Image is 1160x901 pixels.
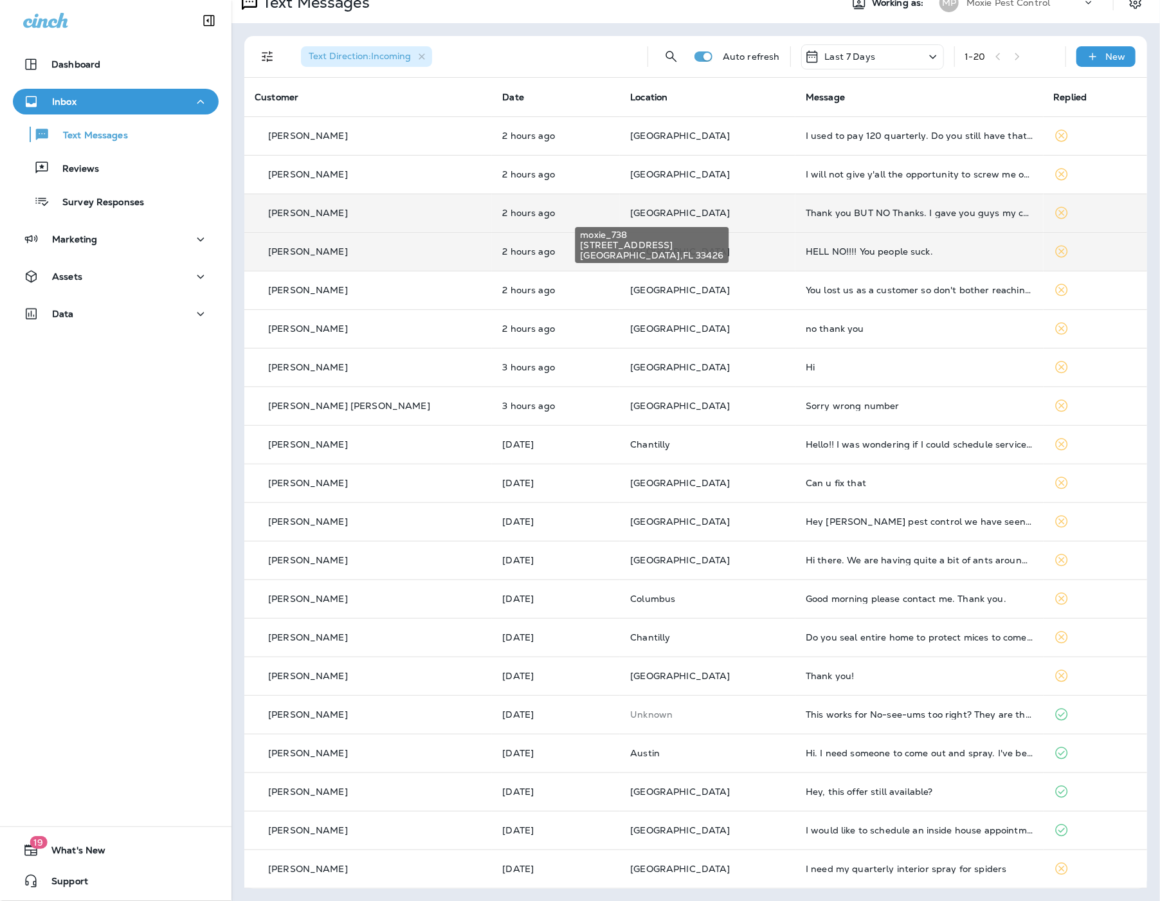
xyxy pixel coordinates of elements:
[502,401,610,411] p: Sep 17, 2025 10:00 AM
[630,400,730,412] span: [GEOGRAPHIC_DATA]
[630,516,730,527] span: [GEOGRAPHIC_DATA]
[502,91,524,103] span: Date
[806,594,1033,604] div: Good morning please contact me. Thank you.
[630,130,730,141] span: [GEOGRAPHIC_DATA]
[502,671,610,681] p: Sep 11, 2025 12:38 PM
[268,478,348,488] p: [PERSON_NAME]
[301,46,432,67] div: Text Direction:Incoming
[502,246,610,257] p: Sep 17, 2025 11:04 AM
[806,825,1033,835] div: I would like to schedule an inside house appointment
[268,709,348,720] p: [PERSON_NAME]
[268,285,348,295] p: [PERSON_NAME]
[806,439,1033,450] div: Hello!! I was wondering if I could schedule service to look at a possible mouse problem in our ba...
[268,208,348,218] p: [PERSON_NAME]
[630,477,730,489] span: [GEOGRAPHIC_DATA]
[630,863,730,875] span: [GEOGRAPHIC_DATA]
[268,246,348,257] p: [PERSON_NAME]
[806,632,1033,642] div: Do you seal entire home to protect mices to come in ?
[502,285,610,295] p: Sep 17, 2025 11:03 AM
[50,130,128,142] p: Text Messages
[268,864,348,874] p: [PERSON_NAME]
[806,401,1033,411] div: Sorry wrong number
[630,747,660,759] span: Austin
[630,554,730,566] span: [GEOGRAPHIC_DATA]
[502,555,610,565] p: Sep 13, 2025 10:01 AM
[825,51,876,62] p: Last 7 Days
[502,169,610,179] p: Sep 17, 2025 11:11 AM
[630,361,730,373] span: [GEOGRAPHIC_DATA]
[502,478,610,488] p: Sep 14, 2025 11:25 AM
[502,864,610,874] p: Sep 10, 2025 10:54 AM
[806,709,1033,720] div: This works for No-see-ums too right? They are the ones getting through the screen 😭
[502,825,610,835] p: Sep 10, 2025 11:55 AM
[502,362,610,372] p: Sep 17, 2025 10:23 AM
[52,309,74,319] p: Data
[630,91,667,103] span: Location
[268,362,348,372] p: [PERSON_NAME]
[30,836,47,849] span: 19
[50,197,144,209] p: Survey Responses
[268,169,348,179] p: [PERSON_NAME]
[13,226,219,252] button: Marketing
[255,91,298,103] span: Customer
[51,59,100,69] p: Dashboard
[806,516,1033,527] div: Hey moxie pest control we have seen several roaches in our house recently and I would like you gu...
[13,868,219,894] button: Support
[255,44,280,69] button: Filters
[502,787,610,797] p: Sep 10, 2025 02:38 PM
[502,632,610,642] p: Sep 11, 2025 10:47 PM
[630,593,675,605] span: Columbus
[502,594,610,604] p: Sep 12, 2025 06:27 AM
[806,478,1033,488] div: Can u fix that
[630,670,730,682] span: [GEOGRAPHIC_DATA]
[502,709,610,720] p: Sep 11, 2025 12:00 PM
[52,234,97,244] p: Marketing
[268,401,430,411] p: [PERSON_NAME] [PERSON_NAME]
[268,825,348,835] p: [PERSON_NAME]
[630,632,670,643] span: Chantilly
[13,51,219,77] button: Dashboard
[268,323,348,334] p: [PERSON_NAME]
[806,748,1033,758] div: Hi. I need someone to come out and spray. I've been seeing the large roaches in and outside of my...
[630,824,730,836] span: [GEOGRAPHIC_DATA]
[13,264,219,289] button: Assets
[630,168,730,180] span: [GEOGRAPHIC_DATA]
[13,837,219,863] button: 19What's New
[806,864,1033,874] div: I need my quarterly interior spray for spiders
[50,163,99,176] p: Reviews
[39,876,88,891] span: Support
[1054,91,1087,103] span: Replied
[268,131,348,141] p: [PERSON_NAME]
[13,121,219,148] button: Text Messages
[191,8,227,33] button: Collapse Sidebar
[806,555,1033,565] div: Hi there. We are having quite a bit of ants around the house and now are finding them in the hous...
[723,51,780,62] p: Auto refresh
[13,301,219,327] button: Data
[581,250,724,260] span: [GEOGRAPHIC_DATA] , FL 33426
[630,284,730,296] span: [GEOGRAPHIC_DATA]
[502,208,610,218] p: Sep 17, 2025 11:10 AM
[630,786,730,797] span: [GEOGRAPHIC_DATA]
[52,96,77,107] p: Inbox
[268,787,348,797] p: [PERSON_NAME]
[630,207,730,219] span: [GEOGRAPHIC_DATA]
[630,439,670,450] span: Chantilly
[268,632,348,642] p: [PERSON_NAME]
[39,845,105,860] span: What's New
[502,323,610,334] p: Sep 17, 2025 11:03 AM
[806,323,1033,334] div: no thank you
[268,594,348,604] p: [PERSON_NAME]
[806,671,1033,681] div: Thank you!
[806,208,1033,218] div: Thank you BUT NO Thanks. I gave you guys my credit card number and it was almost impossible to st...
[658,44,684,69] button: Search Messages
[806,787,1033,797] div: Hey, this offer still available?
[502,516,610,527] p: Sep 13, 2025 08:32 PM
[52,271,82,282] p: Assets
[806,91,845,103] span: Message
[806,362,1033,372] div: Hi
[268,439,348,450] p: [PERSON_NAME]
[268,748,348,758] p: [PERSON_NAME]
[13,188,219,215] button: Survey Responses
[13,154,219,181] button: Reviews
[806,246,1033,257] div: HELL NO!!!! You people suck.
